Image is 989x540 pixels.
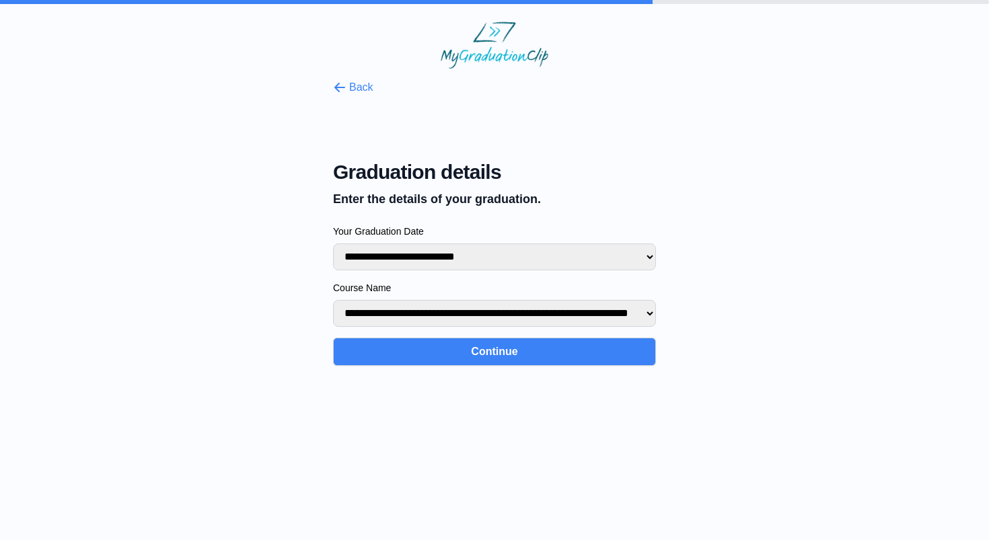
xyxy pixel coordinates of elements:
[333,281,656,295] label: Course Name
[333,338,656,366] button: Continue
[333,225,656,238] label: Your Graduation Date
[333,160,656,184] span: Graduation details
[333,190,656,208] p: Enter the details of your graduation.
[441,22,548,69] img: MyGraduationClip
[333,79,373,95] button: Back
